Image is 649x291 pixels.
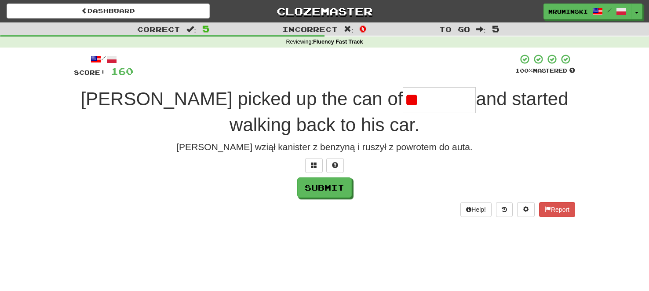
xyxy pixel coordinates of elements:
[202,23,210,34] span: 5
[326,158,344,173] button: Single letter hint - you only get 1 per sentence and score half the points! alt+h
[186,26,196,33] span: :
[492,23,500,34] span: 5
[230,88,569,135] span: and started walking back to his car.
[305,158,323,173] button: Switch sentence to multiple choice alt+p
[80,88,403,109] span: [PERSON_NAME] picked up the can of
[515,67,575,75] div: Mastered
[74,69,106,76] span: Score:
[74,54,133,65] div: /
[282,25,338,33] span: Incorrect
[344,26,354,33] span: :
[496,202,513,217] button: Round history (alt+y)
[607,7,612,13] span: /
[223,4,426,19] a: Clozemaster
[460,202,492,217] button: Help!
[548,7,588,15] span: mruminski
[137,25,180,33] span: Correct
[539,202,575,217] button: Report
[313,39,363,45] strong: Fluency Fast Track
[74,140,575,154] div: [PERSON_NAME] wziął kanister z benzyną i ruszył z powrotem do auta.
[7,4,210,18] a: Dashboard
[476,26,486,33] span: :
[515,67,533,74] span: 100 %
[111,66,133,77] span: 160
[439,25,470,33] span: To go
[543,4,631,19] a: mruminski /
[359,23,367,34] span: 0
[297,177,352,198] button: Submit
